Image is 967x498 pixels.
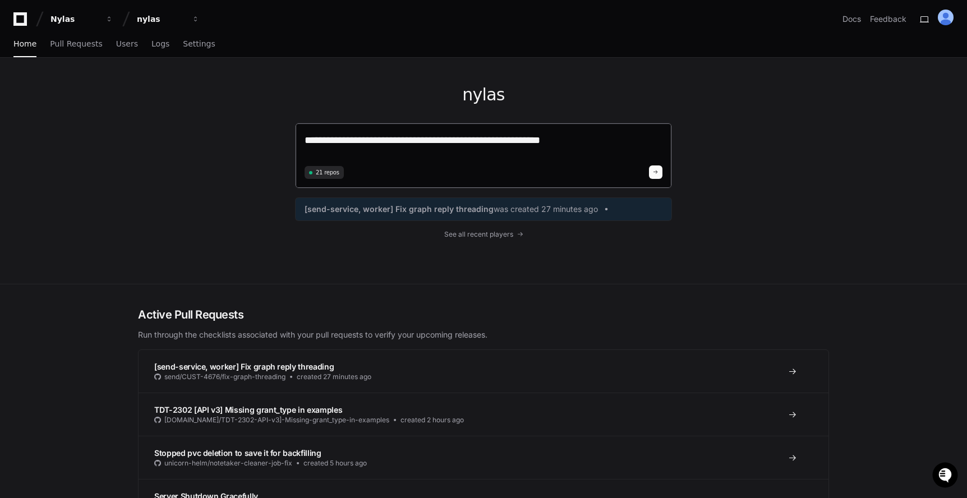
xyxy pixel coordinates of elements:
span: Settings [183,40,215,47]
a: [send-service, worker] Fix graph reply threadingwas created 27 minutes ago [305,204,662,215]
div: nylas [137,13,185,25]
div: Welcome [11,45,204,63]
span: created 27 minutes ago [297,372,371,381]
button: Feedback [870,13,906,25]
a: TDT-2302 [API v3] Missing grant_type in examples[DOMAIN_NAME]/TDT-2302-API-v3]-Missing-grant_type... [139,393,828,436]
a: [send-service, worker] Fix graph reply threadingsend/CUST-4676/fix-graph-threadingcreated 27 minu... [139,350,828,393]
button: Nylas [46,9,118,29]
span: was created 27 minutes ago [494,204,598,215]
button: nylas [132,9,204,29]
a: Powered byPylon [79,117,136,126]
span: Pylon [112,118,136,126]
button: Start new chat [191,87,204,100]
div: We're available if you need us! [38,95,142,104]
span: [send-service, worker] Fix graph reply threading [154,362,334,371]
div: Start new chat [38,84,184,95]
span: See all recent players [444,230,513,239]
a: Pull Requests [50,31,102,57]
a: Home [13,31,36,57]
span: Pull Requests [50,40,102,47]
span: Stopped pvc deletion to save it for backfilling [154,448,321,458]
span: [DOMAIN_NAME]/TDT-2302-API-v3]-Missing-grant_type-in-examples [164,416,389,425]
a: Logs [151,31,169,57]
img: PlayerZero [11,11,34,34]
span: [send-service, worker] Fix graph reply threading [305,204,494,215]
span: send/CUST-4676/fix-graph-threading [164,372,286,381]
img: 1736555170064-99ba0984-63c1-480f-8ee9-699278ef63ed [11,84,31,104]
p: Run through the checklists associated with your pull requests to verify your upcoming releases. [138,329,829,340]
span: Logs [151,40,169,47]
span: Users [116,40,138,47]
a: Docs [842,13,861,25]
span: created 2 hours ago [400,416,464,425]
span: 21 repos [316,168,339,177]
span: unicorn-helm/notetaker-cleaner-job-fix [164,459,292,468]
h1: nylas [295,85,672,105]
h2: Active Pull Requests [138,307,829,322]
span: TDT-2302 [API v3] Missing grant_type in examples [154,405,342,414]
span: Home [13,40,36,47]
a: See all recent players [295,230,672,239]
iframe: Open customer support [931,461,961,491]
a: Settings [183,31,215,57]
img: ALV-UjXdkCaxG7Ha6Z-zDHMTEPqXMlNFMnpHuOo2CVUViR2iaDDte_9HYgjrRZ0zHLyLySWwoP3Esd7mb4Ah-olhw-DLkFEvG... [938,10,954,25]
a: Users [116,31,138,57]
span: created 5 hours ago [303,459,367,468]
a: Stopped pvc deletion to save it for backfillingunicorn-helm/notetaker-cleaner-job-fixcreated 5 ho... [139,436,828,479]
div: Nylas [50,13,99,25]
